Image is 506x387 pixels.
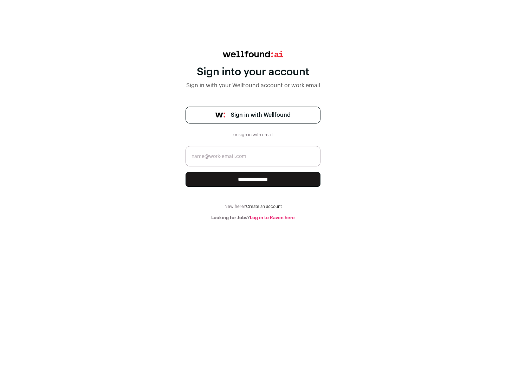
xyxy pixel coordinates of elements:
[186,81,320,90] div: Sign in with your Wellfound account or work email
[186,107,320,123] a: Sign in with Wellfound
[223,51,283,57] img: wellfound:ai
[246,204,282,209] a: Create an account
[231,111,291,119] span: Sign in with Wellfound
[215,113,225,118] img: wellfound-symbol-flush-black-fb3c872781a75f747ccb3a119075da62bfe97bd399995f84a933054e44a575c4.png
[186,146,320,166] input: name@work-email.com
[231,132,275,138] div: or sign in with email
[186,215,320,221] div: Looking for Jobs?
[186,66,320,78] div: Sign into your account
[250,215,295,220] a: Log in to Raven here
[186,204,320,209] div: New here?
